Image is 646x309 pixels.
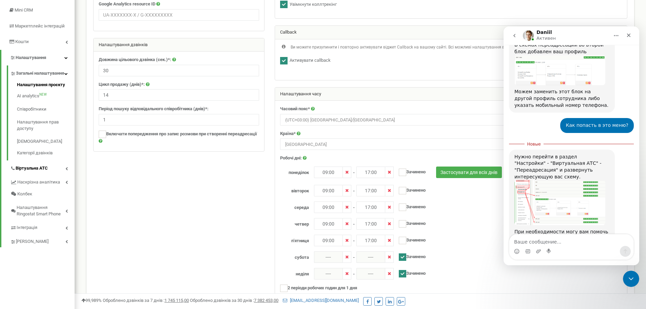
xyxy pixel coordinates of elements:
[282,115,620,125] span: (UTC+03:00) Europe/Kiev
[17,148,75,156] a: Категорії дзвінків
[280,114,622,125] span: (UTC+03:00) Europe/Kiev
[17,191,32,197] span: Колбек
[116,219,127,230] button: Отправить сообщение…
[394,201,426,211] label: Зачинено
[275,26,627,39] div: Callback
[16,70,64,77] span: Загальні налаштування
[17,116,75,135] a: Налаштування прав доступу
[11,127,106,154] div: Нужно перейти в раздел "Настройки" - "Виртуальная АТС" - "Переадресация" и развернуть интересующу...
[10,65,75,79] a: Загальні налаштування
[353,185,355,194] span: -
[11,222,16,228] button: Средство выбора эмодзи
[1,50,75,66] a: Налаштування
[99,1,155,7] label: Google Analytics resource ID
[353,268,355,277] span: -
[280,155,302,161] label: Робочі дні:
[353,251,355,261] span: -
[275,218,314,228] label: четвер
[275,185,314,194] label: вівторок
[283,298,359,303] a: [EMAIL_ADDRESS][DOMAIN_NAME]
[6,208,130,219] textarea: Ваше сообщение...
[17,135,75,148] a: [DEMOGRAPHIC_DATA]
[436,167,502,178] button: Застосувати для всіх днів
[280,285,357,292] label: 2 періоди робочих годин для 1 дня
[10,188,75,200] a: Колбек
[623,271,639,287] iframe: Intercom live chat
[11,62,106,82] div: Можем заменить этот блок на другой профиль сотрудника либо указать мобильный номер телефона.
[15,23,65,28] span: Маркетплейс інтеграцій
[99,81,145,88] label: Цикл продажу (днів)*:
[288,57,331,64] label: Активувати callback
[280,138,622,150] span: Ukraine
[353,235,355,244] span: -
[94,38,264,52] div: Налаштування дзвінків
[81,298,102,303] span: 99,989%
[17,90,75,103] a: AI analyticsNEW
[10,174,75,188] a: Наскрізна аналітика
[5,123,111,220] div: Нужно перейти в раздел "Настройки" - "Виртуальная АТС" - "Переадресация" и развернуть интересующу...
[17,205,65,217] span: Налаштування Ringostat Smart Phone
[16,238,48,245] span: [PERSON_NAME]
[394,268,426,277] label: Зачинено
[103,298,189,303] span: Оброблено дзвінків за 7 днів :
[280,106,310,112] label: Часовий пояс*
[99,106,209,112] label: Період пошуку відповідального співробітника (днів)*:
[32,222,38,228] button: Добавить вложение
[5,117,130,118] div: New messages divider
[15,7,33,13] span: Mini CRM
[17,82,75,90] a: Налаштування проєкту
[164,298,189,303] u: 1 745 115,00
[504,26,639,265] iframe: Intercom live chat
[275,235,314,244] label: п'ятниця
[353,201,355,211] span: -
[275,88,627,101] div: Налаштування часу
[62,96,125,102] div: Как попасть в это меню?
[10,200,75,220] a: Налаштування Ringostat Smart Phone
[288,1,337,8] label: Увімкнути коллтрекінг
[280,131,296,137] label: Країна*
[99,57,171,63] label: Довжина цільового дзвінка (сек.)*:
[99,131,259,144] label: Включати попередження про запис розмови при створенні переадресації
[275,167,314,176] label: понеділок
[10,234,75,248] a: [PERSON_NAME]
[282,140,620,149] span: Ukraine
[16,165,48,172] span: Віртуальна АТС
[394,235,426,244] label: Зачинено
[353,167,355,176] span: -
[15,39,29,44] span: Кошти
[11,202,106,215] div: При необходимости могу вам помочь с заменой.
[394,218,426,228] label: Зачинено
[10,160,75,174] a: Віртуальна АТС
[291,44,602,50] p: Ви можете призупинити і повторно активувати віджет Callback на вашому сайті. Всі можливі налаштув...
[16,55,46,60] span: Налаштування
[43,222,48,228] button: Start recording
[353,218,355,228] span: -
[17,103,75,116] a: Співробітники
[394,251,426,261] label: Зачинено
[99,9,259,21] input: UA-XXXXXXX-X / G-XXXXXXXXX
[5,123,130,235] div: Daniil говорит…
[17,179,60,186] span: Наскрізна аналітика
[254,298,278,303] u: 7 382 453,00
[21,222,27,228] button: Средство выбора GIF-файла
[275,251,314,261] label: субота
[17,225,37,231] span: Інтеграція
[57,92,130,107] div: Как попасть в это меню?
[10,220,75,234] a: Інтеграція
[5,92,130,112] div: user говорит…
[190,298,278,303] span: Оброблено дзвінків за 30 днів :
[394,185,426,194] label: Зачинено
[275,268,314,277] label: неділя
[394,167,426,176] label: Зачинено
[275,201,314,211] label: середа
